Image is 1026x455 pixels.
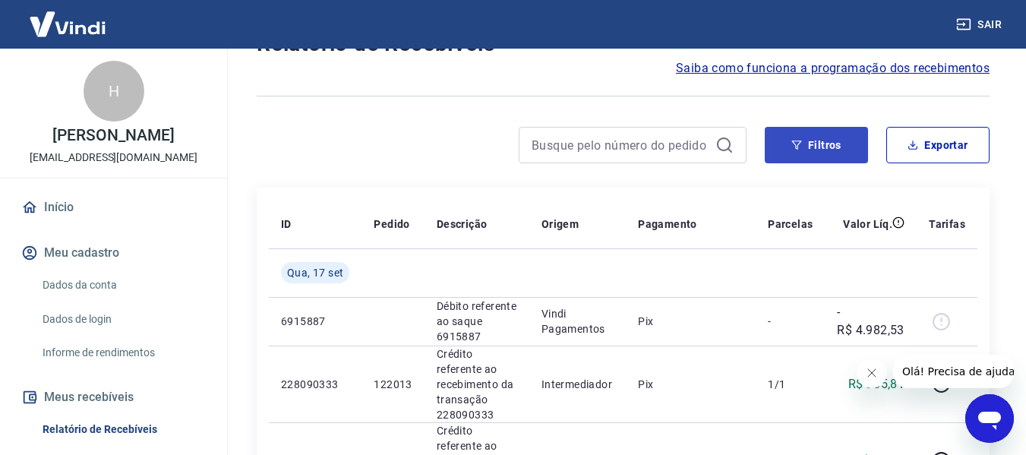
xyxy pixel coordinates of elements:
[287,265,343,280] span: Qua, 17 set
[36,270,209,301] a: Dados da conta
[541,377,614,392] p: Intermediador
[638,377,743,392] p: Pix
[18,1,117,47] img: Vindi
[18,191,209,224] a: Início
[638,314,743,329] p: Pix
[374,377,412,392] p: 122013
[638,216,697,232] p: Pagamento
[929,216,965,232] p: Tarifas
[18,236,209,270] button: Meu cadastro
[437,346,517,422] p: Crédito referente ao recebimento da transação 228090333
[532,134,709,156] input: Busque pelo número do pedido
[541,216,579,232] p: Origem
[857,358,887,388] iframe: Fechar mensagem
[36,337,209,368] a: Informe de rendimentos
[893,355,1014,388] iframe: Mensagem da empresa
[768,377,813,392] p: 1/1
[52,128,174,144] p: [PERSON_NAME]
[36,304,209,335] a: Dados de login
[768,314,813,329] p: -
[886,127,990,163] button: Exportar
[84,61,144,122] div: H
[374,216,409,232] p: Pedido
[18,381,209,414] button: Meus recebíveis
[30,150,197,166] p: [EMAIL_ADDRESS][DOMAIN_NAME]
[437,299,517,344] p: Débito referente ao saque 6915887
[9,11,128,23] span: Olá! Precisa de ajuda?
[965,394,1014,443] iframe: Botão para abrir a janela de mensagens
[281,314,349,329] p: 6915887
[848,375,905,393] p: R$ 235,81
[281,216,292,232] p: ID
[837,303,904,340] p: -R$ 4.982,53
[768,216,813,232] p: Parcelas
[953,11,1008,39] button: Sair
[36,414,209,445] a: Relatório de Recebíveis
[437,216,488,232] p: Descrição
[843,216,892,232] p: Valor Líq.
[765,127,868,163] button: Filtros
[281,377,349,392] p: 228090333
[676,59,990,77] a: Saiba como funciona a programação dos recebimentos
[541,306,614,337] p: Vindi Pagamentos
